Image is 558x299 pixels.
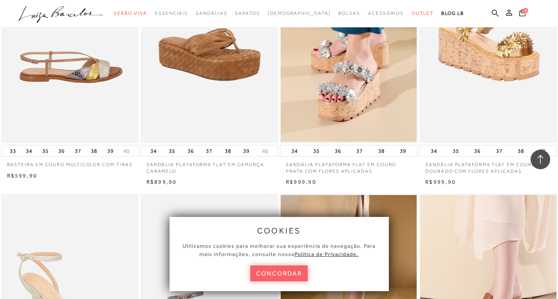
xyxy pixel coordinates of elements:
button: 34 [428,145,439,156]
button: 0 [517,9,528,19]
span: R$599,90 [7,172,38,179]
span: Bolsas [338,11,360,16]
a: noSubCategoriesText [338,6,360,21]
button: 36 [472,145,483,156]
span: Essenciais [155,11,188,16]
a: noSubCategoriesText [268,6,331,21]
a: BLOG LB [441,6,464,21]
button: 34 [148,145,159,156]
button: 38 [376,145,387,156]
a: SANDÁLIA PLATAFORMA FLAT EM COURO DOURADO COM FLORES APLICADAS [419,157,557,175]
a: SANDÁLIA PLATAFORMA FLAT EM CAMURÇA CARAMELO [141,157,278,175]
button: 35 [40,145,51,156]
span: R$899,90 [146,179,177,185]
a: noSubCategoriesText [196,6,227,21]
button: 37 [204,145,215,156]
span: cookies [257,226,301,235]
span: R$999,90 [425,179,456,185]
span: BLOG LB [441,11,464,16]
span: Sandálias [196,11,227,16]
button: 36 [332,145,343,156]
button: 38 [515,145,526,156]
button: 39 [537,145,548,156]
button: 34 [23,145,34,156]
span: Acessórios [368,11,404,16]
button: 37 [72,145,83,156]
span: R$999,90 [286,179,316,185]
button: 38 [222,145,233,156]
button: 34 [289,145,300,156]
button: 36 [185,145,196,156]
button: 39 [241,145,252,156]
span: Sapatos [235,11,260,16]
a: noSubCategoriesText [155,6,188,21]
a: noSubCategoriesText [235,6,260,21]
span: 0 [523,8,528,13]
span: Outlet [412,11,433,16]
button: 40 [260,147,271,155]
button: 35 [311,145,322,156]
a: noSubCategoriesText [412,6,433,21]
a: Política de Privacidade. [294,251,359,257]
a: RASTEIRA EM COURO MULTICOLOR COM TIRAS [1,157,139,168]
span: [DEMOGRAPHIC_DATA] [268,11,331,16]
a: noSubCategoriesText [114,6,147,21]
button: 35 [450,145,461,156]
button: 36 [56,145,67,156]
button: 33 [7,145,18,156]
button: concordar [250,265,308,281]
button: 37 [494,145,505,156]
a: SANDÁLIA PLATAFORMA FLAT EM COURO PRATA COM FLORES APLICADAS [280,157,417,175]
button: 37 [354,145,365,156]
button: 39 [105,145,116,156]
button: 40 [121,147,132,155]
button: 35 [166,145,177,156]
span: Utilizamos cookies para melhorar sua experiência de navegação. Para mais informações, consulte nossa [182,243,376,257]
button: 39 [397,145,408,156]
button: 38 [88,145,99,156]
a: noSubCategoriesText [368,6,404,21]
span: Verão Viva [114,11,147,16]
